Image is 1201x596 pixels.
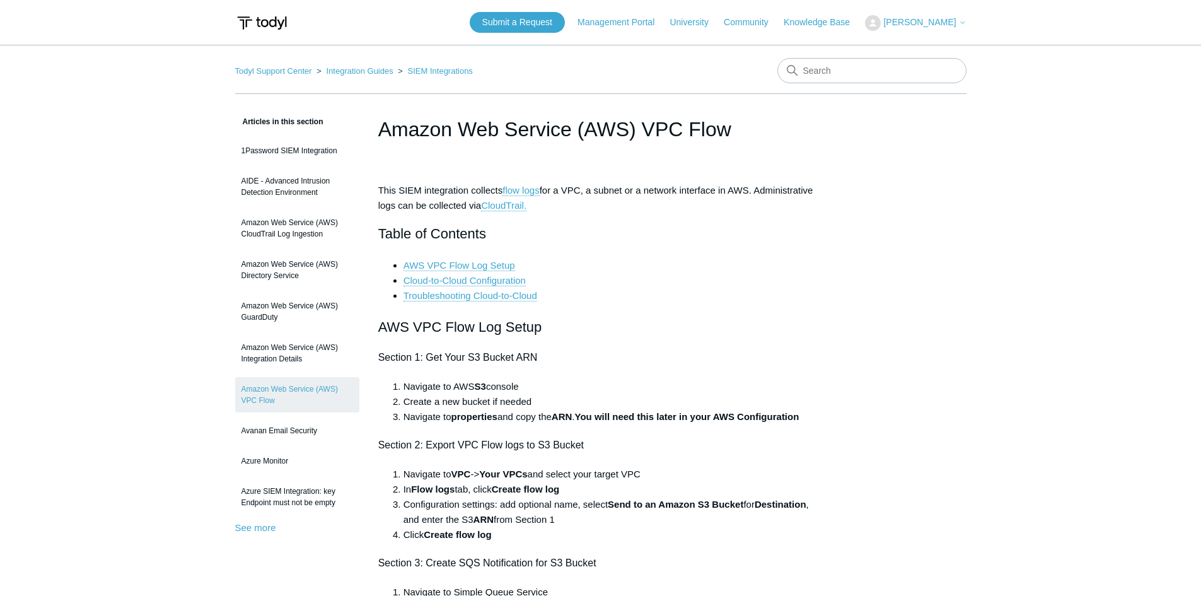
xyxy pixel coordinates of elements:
a: Azure SIEM Integration: key Endpoint must not be empty [235,479,359,515]
li: Create a new bucket if needed [403,394,823,409]
strong: S3 [475,381,486,392]
strong: Destination [755,499,806,510]
a: Amazon Web Service (AWS) Integration Details [235,336,359,371]
li: Configuration settings: add optional name, select for , and enter the S3 from Section 1 [403,497,823,527]
strong: ARN [552,411,572,422]
input: Search [777,58,966,83]
li: Navigate to -> and select your target VPC [403,467,823,482]
strong: Create flow log [424,529,492,540]
a: University [670,16,721,29]
a: Knowledge Base [784,16,862,29]
strong: VPC [451,469,471,479]
a: Submit a Request [470,12,565,33]
a: Integration Guides [326,66,393,76]
a: Cloud-to-Cloud Configuration [403,275,526,286]
img: Todyl Support Center Help Center home page [235,11,289,35]
a: See more [235,522,276,533]
a: AIDE - Advanced Intrusion Detection Environment [235,169,359,204]
h1: Amazon Web Service (AWS) VPC Flow [378,114,823,144]
li: Click [403,527,823,542]
strong: properties [451,411,497,422]
a: Amazon Web Service (AWS) Directory Service [235,252,359,288]
a: flow logs [502,185,539,196]
span: [PERSON_NAME] [883,17,956,27]
strong: Flow logs [411,484,455,494]
a: CloudTrail. [481,200,526,211]
h4: Section 1: Get Your S3 Bucket ARN [378,349,823,366]
a: AWS VPC Flow Log Setup [403,260,515,271]
a: Azure Monitor [235,449,359,473]
h4: Section 2: Export VPC Flow logs to S3 Bucket [378,437,823,453]
li: SIEM Integrations [395,66,473,76]
li: Navigate to AWS console [403,379,823,394]
h2: Table of Contents [378,223,823,245]
a: Amazon Web Service (AWS) GuardDuty [235,294,359,329]
h4: Section 3: Create SQS Notification for S3 Bucket [378,555,823,571]
li: Integration Guides [314,66,395,76]
a: SIEM Integrations [408,66,473,76]
a: Avanan Email Security [235,419,359,443]
button: [PERSON_NAME] [865,15,966,31]
a: Community [724,16,781,29]
strong: You will need this later in your AWS Configuration [575,411,799,422]
a: Management Portal [577,16,667,29]
strong: ARN [473,514,494,525]
a: 1Password SIEM Integration [235,139,359,163]
li: Todyl Support Center [235,66,315,76]
strong: Send to an Amazon S3 Bucket [608,499,743,510]
li: In tab, click [403,482,823,497]
strong: Your VPCs [479,469,527,479]
p: This SIEM integration collects for a VPC, a subnet or a network interface in AWS. Administrative ... [378,183,823,213]
h2: AWS VPC Flow Log Setup [378,316,823,338]
a: Todyl Support Center [235,66,312,76]
a: Amazon Web Service (AWS) CloudTrail Log Ingestion [235,211,359,246]
a: Troubleshooting Cloud-to-Cloud [403,290,537,301]
a: Amazon Web Service (AWS) VPC Flow [235,377,359,412]
span: Articles in this section [235,117,323,126]
strong: Create flow log [492,484,560,494]
li: Navigate to and copy the . [403,409,823,424]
